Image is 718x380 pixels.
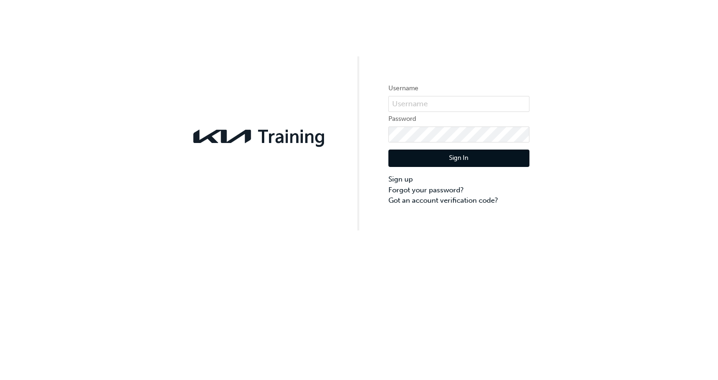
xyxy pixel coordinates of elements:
label: Username [388,83,529,94]
button: Sign In [388,150,529,167]
img: kia-training [189,124,330,149]
a: Got an account verification code? [388,195,529,206]
input: Username [388,96,529,112]
label: Password [388,113,529,125]
a: Forgot your password? [388,185,529,196]
a: Sign up [388,174,529,185]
